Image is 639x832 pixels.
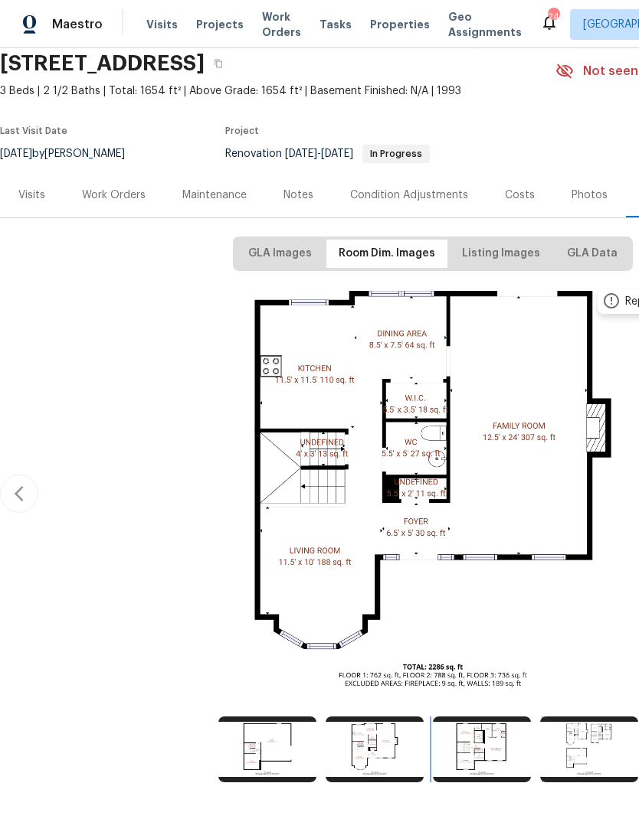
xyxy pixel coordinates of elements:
img: https://cabinet-assets.s3.amazonaws.com/production/storage/ccbd1f1e-55cf-48f0-ad99-0628e480d034.p... [218,716,316,782]
span: Maestro [52,17,103,32]
button: GLA Data [555,240,630,268]
div: Maintenance [182,188,247,203]
span: Room Dim. Images [339,244,435,263]
button: Listing Images [450,240,552,268]
span: Renovation [225,148,430,159]
img: https://cabinet-assets.s3.amazonaws.com/production/storage/4f06bbed-781b-488b-9295-33a02cd2519e.p... [326,716,424,782]
button: Room Dim. Images [326,240,447,268]
span: [DATE] [285,148,317,159]
div: Condition Adjustments [350,188,468,203]
span: GLA Images [248,244,312,263]
button: Copy Address [205,50,232,77]
div: Photos [572,188,608,203]
div: Work Orders [82,188,146,203]
span: Project [225,126,259,135]
span: Visits [146,17,178,32]
span: Properties [370,17,430,32]
div: 24 [548,9,559,24]
div: Costs [505,188,535,203]
img: https://cabinet-assets.s3.amazonaws.com/production/storage/a4b38ee0-afd0-4185-b9db-b5420b162d1d.p... [540,716,638,782]
span: Tasks [319,19,352,30]
span: Projects [196,17,244,32]
button: GLA Images [236,240,324,268]
span: Listing Images [462,244,540,263]
img: https://cabinet-assets.s3.amazonaws.com/production/storage/baaa1105-6f8a-45e8-afb0-3f11b3370840.p... [433,716,531,782]
span: [DATE] [321,148,353,159]
span: - [285,148,353,159]
span: In Progress [364,149,428,158]
div: Visits [18,188,45,203]
span: Geo Assignments [448,9,522,40]
span: GLA Data [567,244,618,263]
div: Notes [283,188,313,203]
span: Work Orders [262,9,301,40]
